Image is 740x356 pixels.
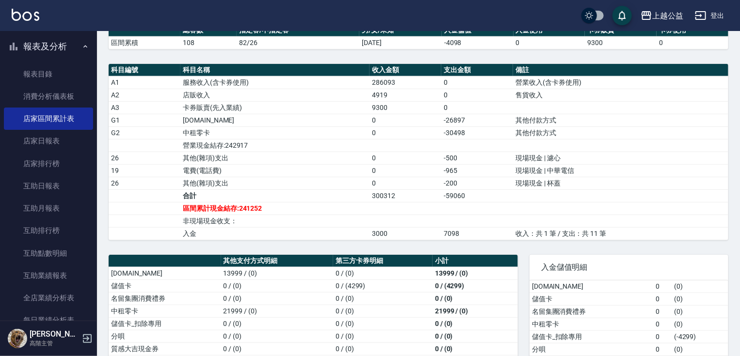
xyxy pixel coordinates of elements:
[370,164,441,177] td: 0
[672,343,728,356] td: ( 0 )
[441,89,513,101] td: 0
[221,279,334,292] td: 0 / (0)
[12,9,39,21] img: Logo
[513,177,728,189] td: 現場現金 | 杯蓋
[333,330,433,342] td: 0 / (0)
[359,36,442,49] td: [DATE]
[237,36,359,49] td: 82/26
[370,177,441,189] td: 0
[513,227,728,240] td: 收入：共 1 筆 / 支出：共 11 筆
[180,89,370,101] td: 店販收入
[333,342,433,355] td: 0 / (0)
[530,343,653,356] td: 分唄
[221,305,334,317] td: 21999 / (0)
[441,189,513,202] td: -59060
[513,114,728,126] td: 其他付款方式
[333,267,433,279] td: 0 / (0)
[370,101,441,114] td: 9300
[672,330,728,343] td: ( -4299 )
[370,114,441,126] td: 0
[513,152,728,164] td: 現場現金 | 濾心
[4,63,93,85] a: 報表目錄
[4,219,93,242] a: 互助排行榜
[180,215,370,227] td: 非現場現金收支：
[180,36,237,49] td: 108
[221,330,334,342] td: 0 / (0)
[672,293,728,305] td: ( 0 )
[109,64,180,77] th: 科目編號
[109,101,180,114] td: A3
[109,305,221,317] td: 中租零卡
[30,329,79,339] h5: [PERSON_NAME]
[433,267,518,279] td: 13999 / (0)
[612,6,632,25] button: save
[4,130,93,152] a: 店家日報表
[4,309,93,331] a: 每日業績分析表
[691,7,728,25] button: 登出
[4,197,93,219] a: 互助月報表
[441,227,513,240] td: 7098
[514,36,585,49] td: 0
[513,76,728,89] td: 營業收入(含卡券使用)
[180,114,370,126] td: [DOMAIN_NAME]
[513,164,728,177] td: 現場現金 | 中華電信
[433,317,518,330] td: 0 / (0)
[652,10,683,22] div: 上越公益
[221,317,334,330] td: 0 / (0)
[221,292,334,305] td: 0 / (0)
[657,36,728,49] td: 0
[370,89,441,101] td: 4919
[433,279,518,292] td: 0 / (4299)
[180,76,370,89] td: 服務收入(含卡券使用)
[370,76,441,89] td: 286093
[221,255,334,267] th: 其他支付方式明細
[672,280,728,293] td: ( 0 )
[30,339,79,348] p: 高階主管
[441,177,513,189] td: -200
[653,305,672,318] td: 0
[109,267,221,279] td: [DOMAIN_NAME]
[4,153,93,175] a: 店家排行榜
[180,64,370,77] th: 科目名稱
[672,318,728,330] td: ( 0 )
[433,305,518,317] td: 21999 / (0)
[441,126,513,139] td: -30498
[8,329,27,348] img: Person
[109,330,221,342] td: 分唄
[109,36,180,49] td: 區間累積
[109,177,180,189] td: 26
[530,318,653,330] td: 中租零卡
[333,305,433,317] td: 0 / (0)
[637,6,687,26] button: 上越公益
[653,318,672,330] td: 0
[109,76,180,89] td: A1
[109,126,180,139] td: G2
[441,164,513,177] td: -965
[221,342,334,355] td: 0 / (0)
[333,279,433,292] td: 0 / (4299)
[109,342,221,355] td: 質感大吉現金券
[530,305,653,318] td: 名留集團消費禮券
[4,175,93,197] a: 互助日報表
[4,287,93,309] a: 全店業績分析表
[109,292,221,305] td: 名留集團消費禮券
[653,343,672,356] td: 0
[180,202,370,215] td: 區間累計現金結存:241252
[333,255,433,267] th: 第三方卡券明細
[109,279,221,292] td: 儲值卡
[4,242,93,264] a: 互助點數明細
[109,164,180,177] td: 19
[530,280,653,293] td: [DOMAIN_NAME]
[221,267,334,279] td: 13999 / (0)
[433,342,518,355] td: 0 / (0)
[109,24,728,49] table: a dense table
[433,255,518,267] th: 小計
[442,36,514,49] td: -4098
[370,64,441,77] th: 收入金額
[180,126,370,139] td: 中租零卡
[530,293,653,305] td: 儲值卡
[180,189,370,202] td: 合計
[4,108,93,130] a: 店家區間累計表
[513,64,728,77] th: 備註
[653,293,672,305] td: 0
